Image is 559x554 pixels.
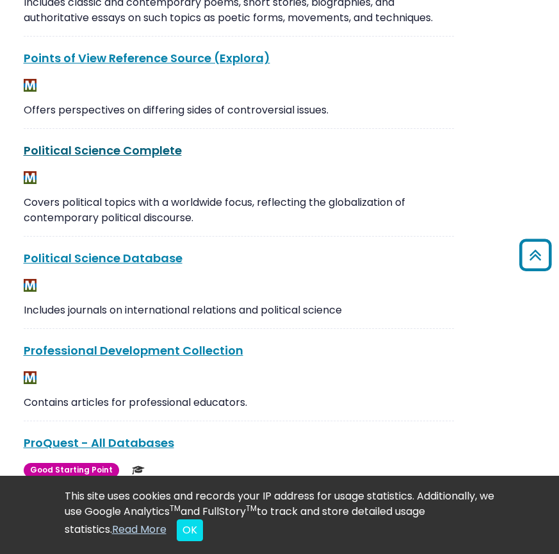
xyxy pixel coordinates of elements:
a: Read More [112,522,166,537]
p: Offers perspectives on differing sides of controversial issues. [24,103,454,118]
p: Contains articles for professional educators. [24,395,454,410]
a: Political Science Complete [24,142,182,158]
p: Covers political topics with a worldwide focus, reflecting the globalization of contemporary poli... [24,195,454,226]
a: Back to Top [515,245,556,266]
img: Scholarly or Peer Reviewed [132,464,145,476]
a: Professional Development Collection [24,342,243,358]
img: MeL (Michigan electronic Library) [24,279,36,292]
sup: TM [246,503,257,514]
p: Includes journals on international relations and political science [24,303,454,318]
button: Close [177,519,203,541]
a: Political Science Database [24,250,182,266]
div: This site uses cookies and records your IP address for usage statistics. Additionally, we use Goo... [65,489,495,541]
a: Points of View Reference Source (Explora) [24,50,270,66]
img: MeL (Michigan electronic Library) [24,171,36,184]
img: MeL (Michigan electronic Library) [24,371,36,384]
a: ProQuest - All Databases [24,435,174,451]
sup: TM [170,503,181,514]
span: Good Starting Point [24,463,119,478]
img: MeL (Michigan electronic Library) [24,79,36,92]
